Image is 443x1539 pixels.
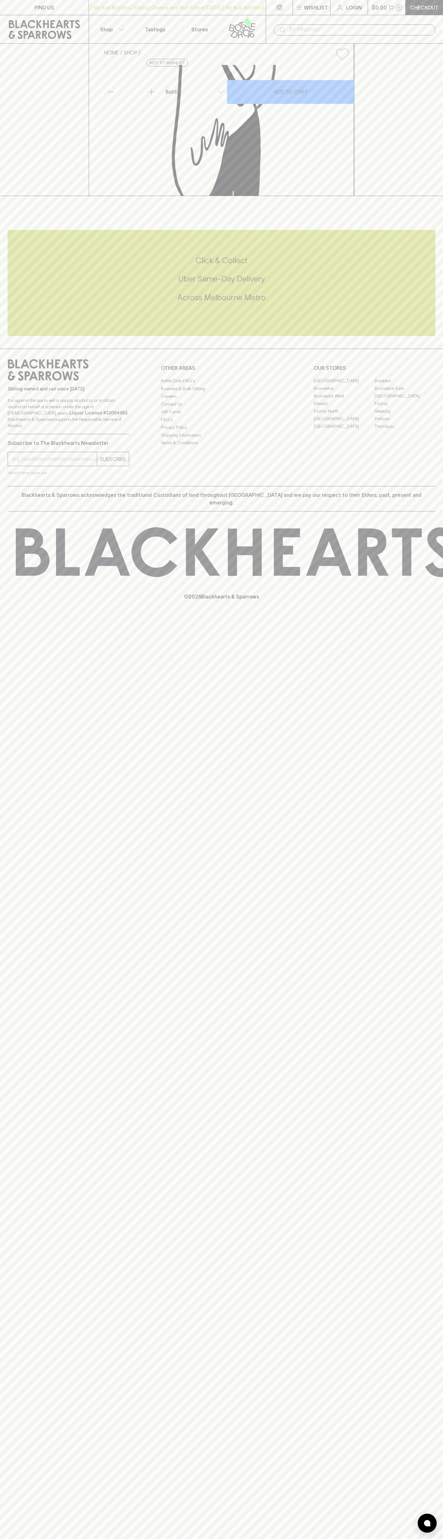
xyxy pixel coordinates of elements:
a: Brunswick East [375,384,435,392]
a: Contact Us [161,400,282,408]
p: Bottle [166,88,181,96]
p: Wishlist [304,4,328,11]
a: [GEOGRAPHIC_DATA] [375,392,435,400]
h5: Click & Collect [8,255,435,266]
p: Tastings [145,26,165,33]
p: OUR STORES [314,364,435,372]
img: Moo Brew Tassie Lager 375ml [99,65,354,196]
a: Gift Cards [161,408,282,416]
a: Fitzroy [375,400,435,407]
p: ADD TO CART [274,88,307,96]
a: Stores [177,15,222,43]
a: Careers [161,393,282,400]
p: $0.00 [372,4,387,11]
a: HOME [104,50,119,55]
a: [GEOGRAPHIC_DATA] [314,422,375,430]
input: e.g. jane@blackheartsandsparrows.com.au [13,454,97,464]
p: Checkout [410,4,439,11]
h5: Across Melbourne Metro [8,292,435,303]
a: SHOP [123,50,137,55]
p: 0 [397,6,400,9]
div: Call to action block [8,230,435,336]
p: Subscribe to The Blackhearts Newsletter [8,439,129,447]
button: SUBSCRIBE [97,452,129,466]
a: [GEOGRAPHIC_DATA] [314,377,375,384]
button: Add to wishlist [334,46,351,62]
p: OTHER AREAS [161,364,282,372]
p: Login [346,4,362,11]
div: Bottle [163,85,227,98]
button: ADD TO CART [227,80,354,104]
strong: Liquor License #32064953 [69,410,128,415]
p: We will never spam you [8,470,129,476]
a: Thornbury [375,422,435,430]
a: Privacy Policy [161,424,282,431]
a: Terms & Conditions [161,439,282,447]
a: Tastings [133,15,177,43]
h5: Uber Same-Day Delivery [8,274,435,284]
a: Elwood [314,400,375,407]
p: Stores [191,26,208,33]
p: Blackhearts & Sparrows acknowledges the traditional Custodians of land throughout [GEOGRAPHIC_DAT... [12,491,431,506]
a: Business & Bulk Gifting [161,385,282,392]
p: FIND US [35,4,54,11]
a: Braddon [375,377,435,384]
a: FAQ's [161,416,282,423]
input: Try "Pinot noir" [289,25,430,35]
a: Bottle Drop FAQ's [161,377,282,385]
button: Add to wishlist [146,59,188,66]
p: It is against the law to sell or supply alcohol to, or to obtain alcohol on behalf of a person un... [8,397,129,429]
a: Brunswick West [314,392,375,400]
img: bubble-icon [424,1520,430,1526]
p: SUBSCRIBE [100,455,126,463]
a: Prahran [375,415,435,422]
a: Fitzroy North [314,407,375,415]
a: Brunswick [314,384,375,392]
a: Geelong [375,407,435,415]
a: [GEOGRAPHIC_DATA] [314,415,375,422]
button: Shop [89,15,133,43]
p: Shop [100,26,113,33]
p: Sibling owned and run since [DATE] [8,386,129,392]
a: Shipping Information [161,431,282,439]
